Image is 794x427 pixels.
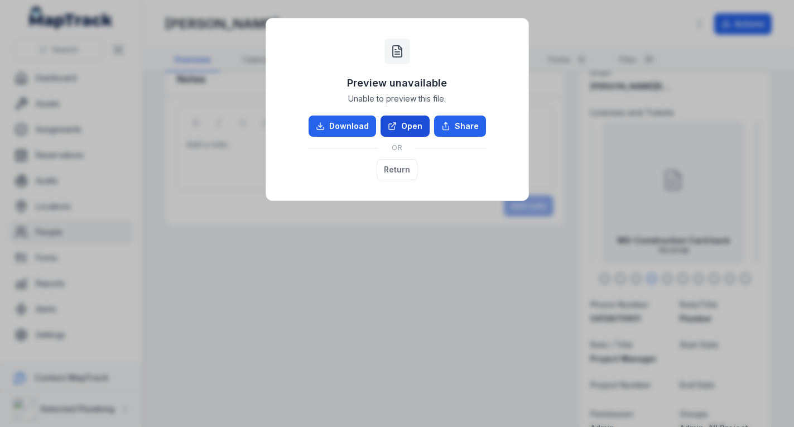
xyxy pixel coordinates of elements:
button: Share [434,116,486,137]
a: Download [309,116,376,137]
div: OR [309,137,486,159]
button: Return [377,159,417,180]
a: Open [381,116,430,137]
span: Unable to preview this file. [348,93,446,104]
h3: Preview unavailable [347,75,447,91]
